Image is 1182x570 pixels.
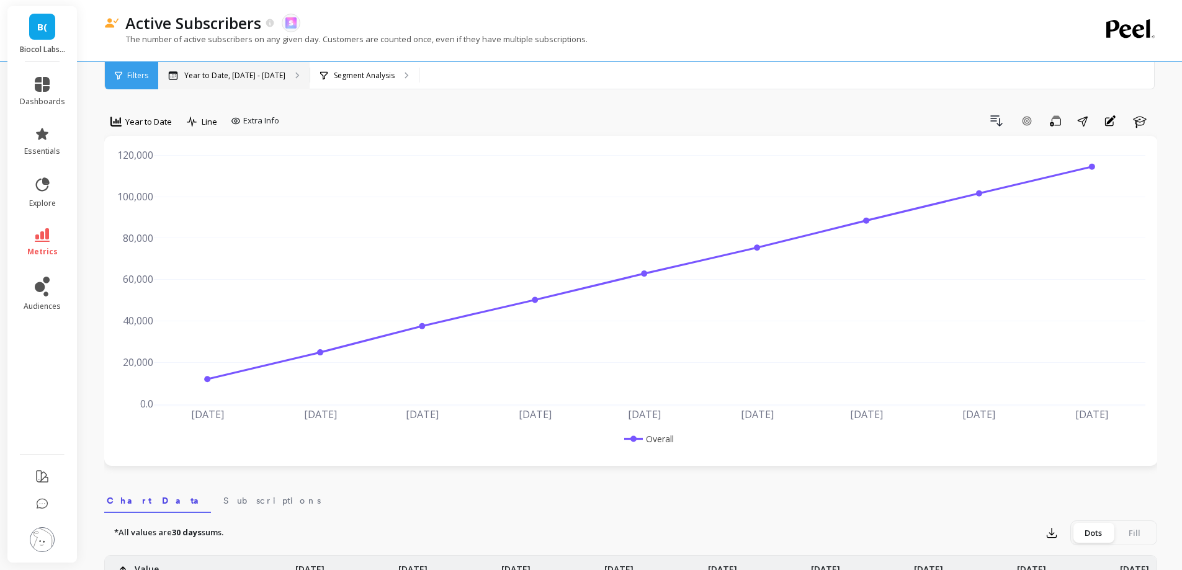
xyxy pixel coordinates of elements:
[172,527,202,538] strong: 30 days
[114,527,223,539] p: *All values are sums.
[20,45,65,55] p: Biocol Labs (US)
[37,20,47,34] span: B(
[243,115,279,127] span: Extra Info
[24,301,61,311] span: audiences
[285,17,297,29] img: api.skio.svg
[104,33,588,45] p: The number of active subscribers on any given day. Customers are counted once, even if they have ...
[1073,523,1114,543] div: Dots
[334,71,395,81] p: Segment Analysis
[223,494,321,507] span: Subscriptions
[1114,523,1155,543] div: Fill
[125,116,172,128] span: Year to Date
[29,198,56,208] span: explore
[202,116,217,128] span: Line
[104,484,1157,513] nav: Tabs
[27,247,58,257] span: metrics
[127,71,148,81] span: Filters
[125,12,261,33] p: Active Subscribers
[104,18,119,29] img: header icon
[107,494,208,507] span: Chart Data
[184,71,285,81] p: Year to Date, [DATE] - [DATE]
[30,527,55,552] img: profile picture
[24,146,60,156] span: essentials
[20,97,65,107] span: dashboards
